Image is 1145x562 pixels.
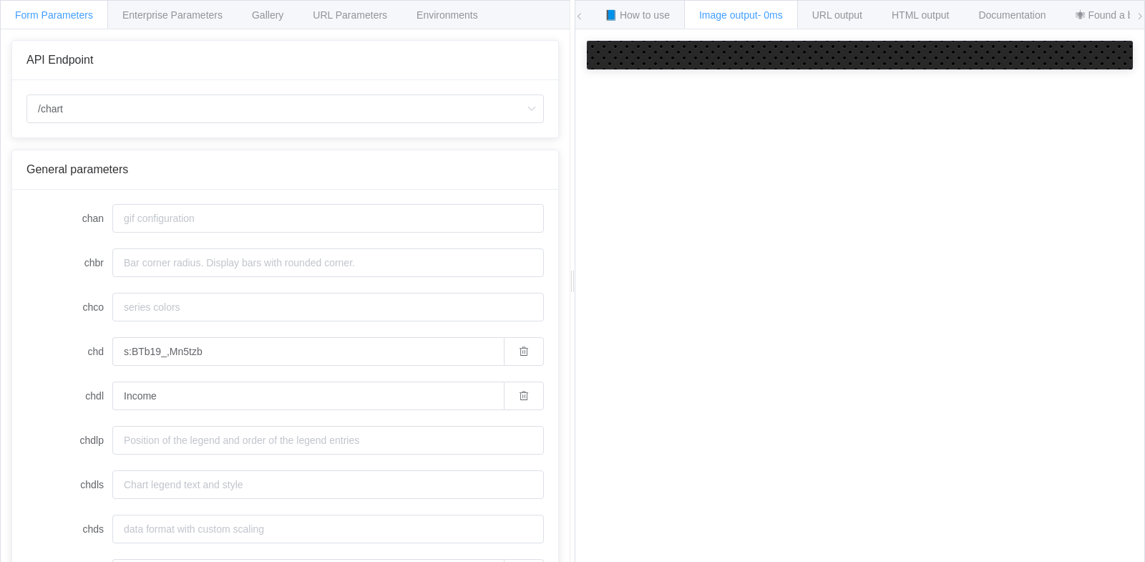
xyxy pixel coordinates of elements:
[252,9,283,21] span: Gallery
[26,248,112,277] label: chbr
[112,470,544,499] input: Chart legend text and style
[892,9,949,21] span: HTML output
[15,9,93,21] span: Form Parameters
[313,9,387,21] span: URL Parameters
[112,204,544,233] input: gif configuration
[26,337,112,366] label: chd
[699,9,783,21] span: Image output
[26,470,112,499] label: chdls
[26,293,112,321] label: chco
[112,426,544,455] input: Position of the legend and order of the legend entries
[26,54,93,66] span: API Endpoint
[112,248,544,277] input: Bar corner radius. Display bars with rounded corner.
[978,9,1046,21] span: Documentation
[605,9,670,21] span: 📘 How to use
[26,426,112,455] label: chdlp
[416,9,478,21] span: Environments
[112,293,544,321] input: series colors
[26,163,128,175] span: General parameters
[112,337,504,366] input: chart data
[26,204,112,233] label: chan
[26,95,544,123] input: Select
[812,9,862,21] span: URL output
[26,515,112,543] label: chds
[112,382,504,410] input: Text for each series, to display in the legend
[112,515,544,543] input: data format with custom scaling
[758,9,783,21] span: - 0ms
[122,9,223,21] span: Enterprise Parameters
[26,382,112,410] label: chdl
